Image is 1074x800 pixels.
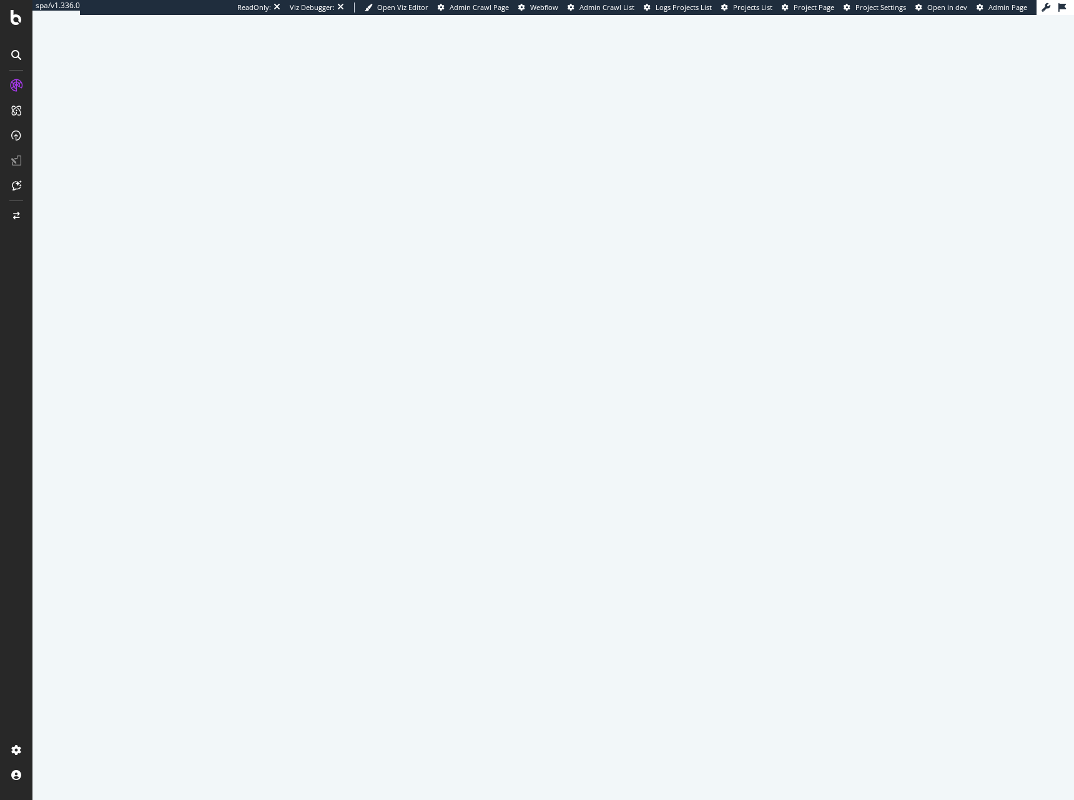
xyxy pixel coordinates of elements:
[518,2,558,12] a: Webflow
[656,2,712,12] span: Logs Projects List
[290,2,335,12] div: Viz Debugger:
[794,2,834,12] span: Project Page
[927,2,967,12] span: Open in dev
[530,2,558,12] span: Webflow
[579,2,634,12] span: Admin Crawl List
[365,2,428,12] a: Open Viz Editor
[855,2,906,12] span: Project Settings
[988,2,1027,12] span: Admin Page
[733,2,772,12] span: Projects List
[438,2,509,12] a: Admin Crawl Page
[844,2,906,12] a: Project Settings
[721,2,772,12] a: Projects List
[450,2,509,12] span: Admin Crawl Page
[644,2,712,12] a: Logs Projects List
[915,2,967,12] a: Open in dev
[377,2,428,12] span: Open Viz Editor
[782,2,834,12] a: Project Page
[568,2,634,12] a: Admin Crawl List
[977,2,1027,12] a: Admin Page
[237,2,271,12] div: ReadOnly:
[508,375,598,420] div: animation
